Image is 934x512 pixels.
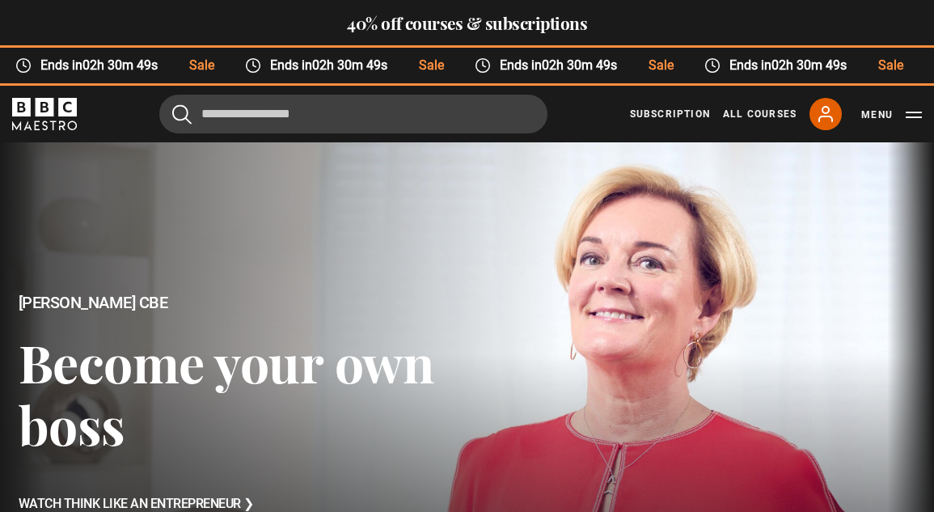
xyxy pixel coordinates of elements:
time: 02h 30m 49s [770,57,845,73]
input: Search [159,95,547,133]
span: Sale [632,56,687,75]
a: Subscription [630,107,710,121]
span: Sale [402,56,458,75]
a: All Courses [723,107,797,121]
span: Ends in [719,56,860,75]
time: 02h 30m 49s [82,57,157,73]
time: 02h 30m 49s [311,57,387,73]
time: 02h 30m 49s [541,57,616,73]
h3: Become your own boss [19,331,467,456]
svg: BBC Maestro [12,98,77,130]
span: Ends in [489,56,631,75]
h2: [PERSON_NAME] CBE [19,294,467,312]
span: Ends in [30,56,171,75]
button: Submit the search query [172,104,192,125]
span: Sale [172,56,228,75]
button: Toggle navigation [861,107,922,123]
span: Sale [861,56,917,75]
span: Ends in [260,56,401,75]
